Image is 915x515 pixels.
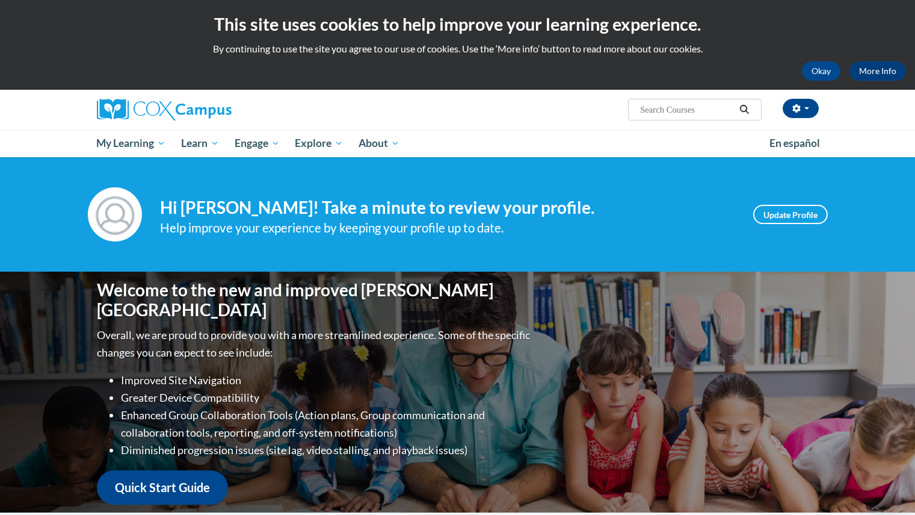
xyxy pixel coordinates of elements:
[735,102,753,117] button: Search
[762,131,828,156] a: En español
[97,99,232,120] img: Cox Campus
[235,136,280,151] span: Engage
[79,130,837,157] div: Main menu
[769,137,820,149] span: En español
[181,136,219,151] span: Learn
[97,326,533,361] p: Overall, we are proud to provide you with a more streamlined experience. Some of the specific cha...
[849,61,906,81] a: More Info
[359,136,399,151] span: About
[97,470,228,505] a: Quick Start Guide
[295,136,343,151] span: Explore
[121,389,533,407] li: Greater Device Compatibility
[9,42,906,55] p: By continuing to use the site you agree to our use of cookies. Use the ‘More info’ button to read...
[867,467,905,505] iframe: Button to launch messaging window
[96,136,165,151] span: My Learning
[173,130,227,157] a: Learn
[639,102,735,117] input: Search Courses
[753,205,828,224] a: Update Profile
[88,187,142,242] img: Profile Image
[287,130,351,157] a: Explore
[97,99,325,120] a: Cox Campus
[89,130,174,157] a: My Learning
[121,442,533,459] li: Diminished progression issues (site lag, video stalling, and playback issues)
[121,372,533,389] li: Improved Site Navigation
[783,99,819,118] button: Account Settings
[160,218,735,238] div: Help improve your experience by keeping your profile up to date.
[97,280,533,320] h1: Welcome to the new and improved [PERSON_NAME][GEOGRAPHIC_DATA]
[9,12,906,36] h2: This site uses cookies to help improve your learning experience.
[227,130,288,157] a: Engage
[351,130,407,157] a: About
[802,61,840,81] button: Okay
[121,407,533,442] li: Enhanced Group Collaboration Tools (Action plans, Group communication and collaboration tools, re...
[160,198,735,218] h4: Hi [PERSON_NAME]! Take a minute to review your profile.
